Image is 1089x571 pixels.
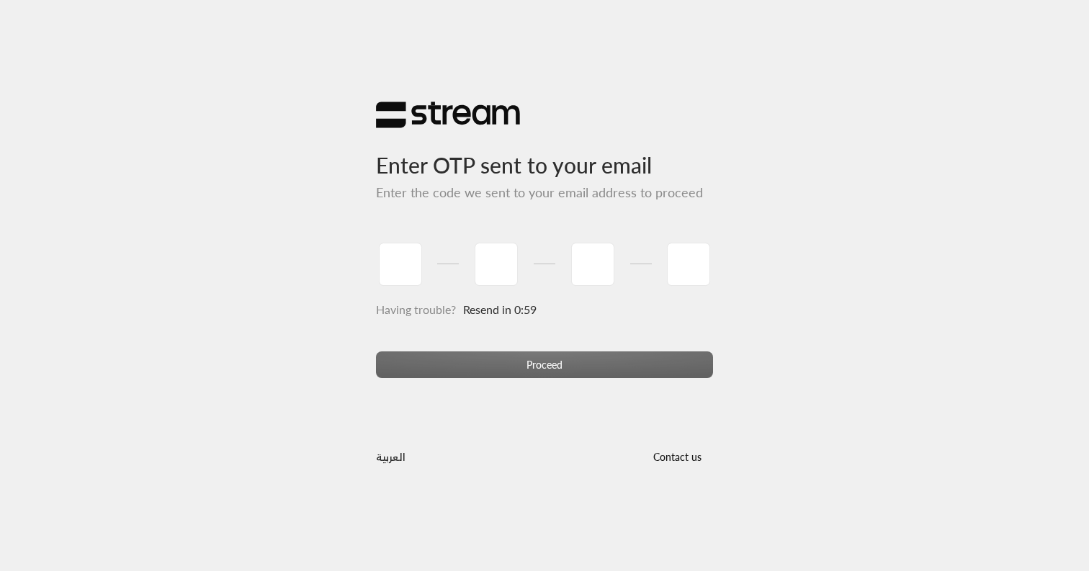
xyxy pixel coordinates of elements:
[376,444,405,470] a: العربية
[641,451,713,463] a: Contact us
[463,302,537,316] span: Resend in 0:59
[376,185,713,201] h5: Enter the code we sent to your email address to proceed
[376,129,713,179] h3: Enter OTP sent to your email
[376,101,520,129] img: Stream Logo
[376,302,456,316] span: Having trouble?
[641,444,713,470] button: Contact us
